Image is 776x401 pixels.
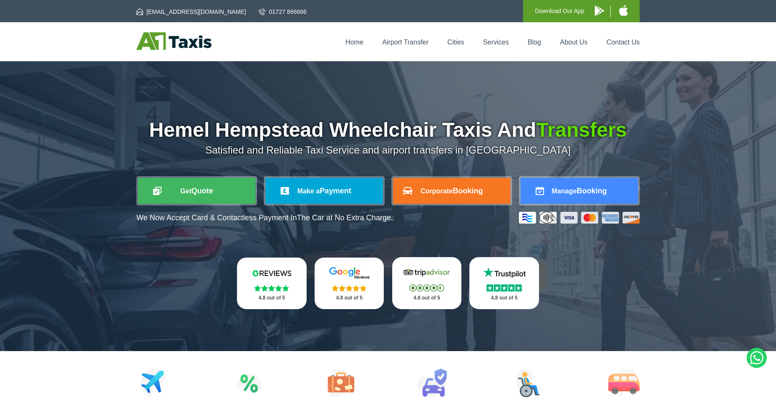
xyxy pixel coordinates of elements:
[392,257,462,309] a: Tripadvisor Stars 4.8 out of 5
[247,267,297,279] img: Reviews.io
[324,267,375,279] img: Google
[409,284,444,292] img: Stars
[448,39,464,46] a: Cities
[236,369,262,397] img: Attractions
[393,178,510,204] a: CorporateBooking
[382,39,428,46] a: Airport Transfer
[328,369,354,397] img: Tours
[297,187,320,195] span: Make a
[487,284,522,292] img: Stars
[136,8,246,16] a: [EMAIL_ADDRESS][DOMAIN_NAME]
[237,258,307,309] a: Reviews.io Stars 4.8 out of 5
[483,39,509,46] a: Services
[536,119,627,141] span: Transfers
[608,369,640,397] img: Minibus
[315,258,384,309] a: Google Stars 4.8 out of 5
[421,187,453,195] span: Corporate
[528,39,541,46] a: Blog
[401,293,453,303] p: 4.8 out of 5
[297,214,393,222] span: The Car at No Extra Charge.
[136,214,393,222] p: We Now Accept Card & Contactless Payment In
[259,8,307,16] a: 01727 866666
[254,285,289,292] img: Stars
[136,32,211,50] img: A1 Taxis St Albans LTD
[136,144,640,156] p: Satisfied and Reliable Taxi Service and airport transfers in [GEOGRAPHIC_DATA]
[607,39,640,46] a: Contact Us
[417,369,447,397] img: Car Rental
[180,187,192,195] span: Get
[619,5,628,16] img: A1 Taxis iPhone App
[138,178,255,204] a: GetQuote
[266,178,383,204] a: Make aPayment
[401,266,452,279] img: Tripadvisor
[479,266,529,279] img: Trustpilot
[469,257,539,309] a: Trustpilot Stars 4.8 out of 5
[519,212,640,224] img: Credit And Debit Cards
[595,5,604,16] img: A1 Taxis Android App
[521,178,638,204] a: ManageBooking
[141,369,166,397] img: Airport Transfers
[516,369,543,397] img: Wheelchair
[535,6,584,16] p: Download Our App
[136,120,640,140] h1: Hemel Hempstead Wheelchair Taxis And
[552,187,577,195] span: Manage
[324,293,375,303] p: 4.8 out of 5
[560,39,588,46] a: About Us
[346,39,364,46] a: Home
[246,293,297,303] p: 4.8 out of 5
[479,293,530,303] p: 4.8 out of 5
[332,285,367,292] img: Stars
